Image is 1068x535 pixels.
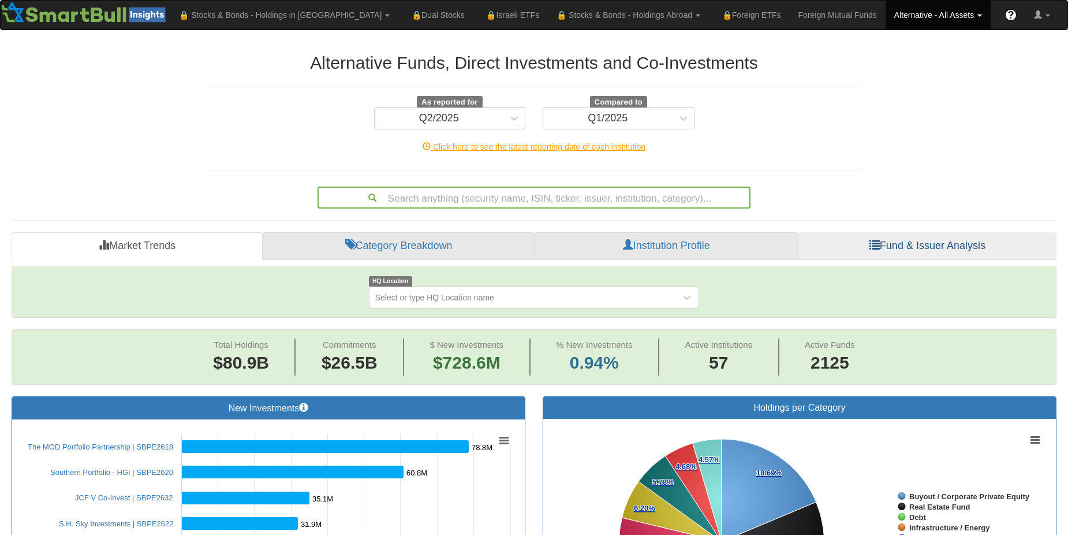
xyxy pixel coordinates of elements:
[214,340,268,350] span: Total Holdings
[28,443,173,451] a: The MOD Portfolio Partnership | SBPE2618
[798,232,1056,260] a: Fund & Issuer Analysis
[805,340,855,350] span: Active Funds
[909,492,1030,501] tspan: Buyout / Corporate Private Equity
[50,468,173,477] a: Southern Portfolio - HGI | SBPE2620
[556,351,633,376] span: 0.94%
[909,513,927,522] tspan: Debt
[790,1,886,29] a: Foreign Mutual Funds
[205,53,863,72] h2: Alternative Funds, Direct Investments and Co-Investments
[472,443,492,452] tspan: 78.8M
[263,232,534,260] a: Category Breakdown
[709,1,790,29] a: 🔒Foreign ETFs
[59,519,173,528] a: S.H. Sky Investments | SBPE2622
[473,1,548,29] a: 🔒Israeli ETFs
[805,351,855,376] span: 2125
[909,503,970,511] tspan: Real Estate Fund
[322,353,378,372] span: $26.5B
[375,292,494,303] div: Select or type HQ Location name
[213,353,269,372] span: $80.9B
[301,520,322,529] tspan: 31.9M
[552,403,1047,413] h3: Holdings per Category
[685,351,752,376] span: 57
[312,495,333,503] tspan: 35.1M
[699,455,720,464] tspan: 4.57%
[75,493,173,502] a: JCF V Co-Invest | SBPE2632
[548,1,709,29] a: 🔒 Stocks & Bonds - Holdings Abroad
[1,1,170,24] img: Smartbull
[756,469,782,477] tspan: 18.69%
[398,1,473,29] a: 🔒Dual Stocks
[909,523,990,532] tspan: Infrastructure / Energy
[996,1,1025,29] a: ?
[319,188,749,207] div: Search anything (security name, ISIN, ticker, issuer, institution, category)...
[556,340,633,350] span: % New Investments
[406,469,427,477] tspan: 60.8M
[886,1,991,29] a: Alternative - All Assets
[588,113,628,124] div: Q1/2025
[430,340,504,350] span: $ New Investments
[21,403,516,414] h3: New Investments
[12,232,263,260] a: Market Trends
[675,462,697,471] tspan: 4.68%
[634,504,655,512] tspan: 6.20%
[685,340,752,350] span: Active Institutions
[433,353,501,372] span: $728.6M
[419,113,459,124] div: Q2/2025
[369,276,412,286] span: HQ Location
[652,478,674,486] tspan: 5.78%
[417,96,483,109] span: As reported for
[170,1,398,29] a: 🔒 Stocks & Bonds - Holdings in [GEOGRAPHIC_DATA]
[196,141,872,153] div: Click here to see the latest reporting date of each institution
[323,340,376,350] span: Commitments
[535,232,798,260] a: Institution Profile
[590,96,647,109] span: Compared to
[1008,9,1014,21] span: ?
